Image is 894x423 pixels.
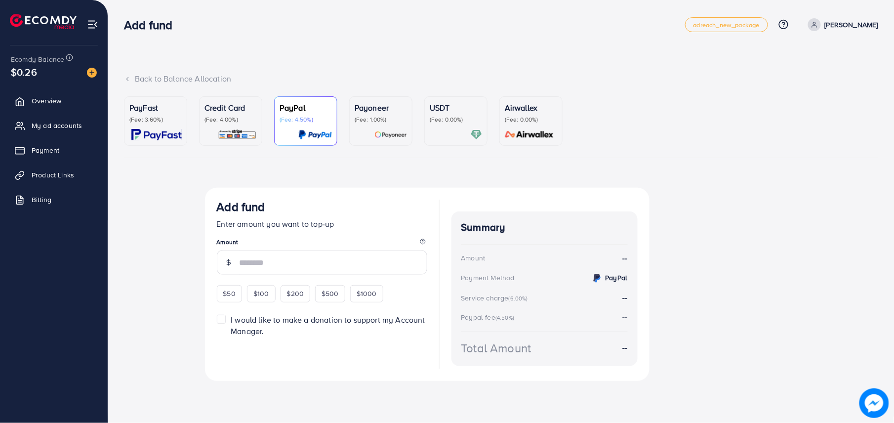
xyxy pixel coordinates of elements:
[217,238,427,250] legend: Amount
[131,129,182,140] img: card
[298,129,332,140] img: card
[461,221,628,234] h4: Summary
[287,289,304,298] span: $200
[11,65,37,79] span: $0.26
[825,19,878,31] p: [PERSON_NAME]
[622,292,627,303] strong: --
[280,116,332,124] p: (Fee: 4.50%)
[622,253,627,264] strong: --
[509,295,528,302] small: (6.00%)
[32,96,61,106] span: Overview
[11,54,64,64] span: Ecomdy Balance
[280,102,332,114] p: PayPal
[124,18,180,32] h3: Add fund
[804,18,878,31] a: [PERSON_NAME]
[606,273,628,283] strong: PayPal
[430,102,482,114] p: USDT
[7,165,100,185] a: Product Links
[7,190,100,210] a: Billing
[461,273,515,283] div: Payment Method
[7,116,100,135] a: My ad accounts
[204,116,257,124] p: (Fee: 4.00%)
[495,314,514,322] small: (4.50%)
[217,218,427,230] p: Enter amount you want to top-up
[355,116,407,124] p: (Fee: 1.00%)
[7,91,100,111] a: Overview
[502,129,557,140] img: card
[223,289,236,298] span: $50
[374,129,407,140] img: card
[685,17,768,32] a: adreach_new_package
[322,289,339,298] span: $500
[430,116,482,124] p: (Fee: 0.00%)
[32,195,51,205] span: Billing
[32,170,74,180] span: Product Links
[505,102,557,114] p: Airwallex
[461,253,486,263] div: Amount
[7,140,100,160] a: Payment
[129,102,182,114] p: PayFast
[505,116,557,124] p: (Fee: 0.00%)
[10,14,77,29] img: logo
[461,312,518,322] div: Paypal fee
[32,121,82,130] span: My ad accounts
[461,293,531,303] div: Service charge
[622,311,627,322] strong: --
[355,102,407,114] p: Payoneer
[591,272,603,284] img: credit
[622,342,627,353] strong: --
[124,73,878,85] div: Back to Balance Allocation
[218,129,257,140] img: card
[129,116,182,124] p: (Fee: 3.60%)
[693,22,760,28] span: adreach_new_package
[253,289,269,298] span: $100
[357,289,377,298] span: $1000
[87,68,97,78] img: image
[471,129,482,140] img: card
[231,314,425,337] span: I would like to make a donation to support my Account Manager.
[859,388,889,418] img: image
[87,19,98,30] img: menu
[461,339,531,357] div: Total Amount
[217,200,265,214] h3: Add fund
[204,102,257,114] p: Credit Card
[32,145,59,155] span: Payment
